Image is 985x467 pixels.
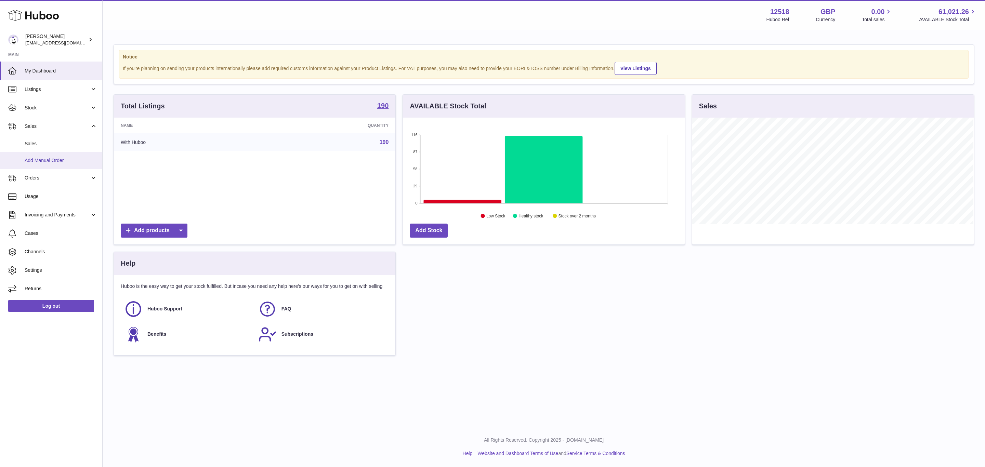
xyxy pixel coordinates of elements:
[475,450,625,457] li: and
[258,300,385,318] a: FAQ
[477,451,558,456] a: Website and Dashboard Terms of Use
[486,214,505,218] text: Low Stock
[281,306,291,312] span: FAQ
[938,7,969,16] span: 61,021.26
[123,61,965,75] div: If you're planning on sending your products internationally please add required customs informati...
[114,118,262,133] th: Name
[816,16,836,23] div: Currency
[25,105,90,111] span: Stock
[121,259,135,268] h3: Help
[121,283,389,290] p: Huboo is the easy way to get your stock fulfilled. But incase you need any help here's our ways f...
[25,249,97,255] span: Channels
[258,325,385,344] a: Subscriptions
[147,306,182,312] span: Huboo Support
[121,224,187,238] a: Add products
[25,141,97,147] span: Sales
[25,285,97,292] span: Returns
[108,437,980,443] p: All Rights Reserved. Copyright 2025 - [DOMAIN_NAME]
[919,16,977,23] span: AVAILABLE Stock Total
[377,102,389,109] strong: 190
[566,451,625,456] a: Service Terms & Conditions
[862,16,892,23] span: Total sales
[380,139,389,145] a: 190
[699,102,717,111] h3: Sales
[559,214,596,218] text: Stock over 2 months
[919,7,977,23] a: 61,021.26 AVAILABLE Stock Total
[281,331,313,337] span: Subscriptions
[123,54,965,60] strong: Notice
[871,7,885,16] span: 0.00
[121,102,165,111] h3: Total Listings
[413,184,418,188] text: 29
[770,7,789,16] strong: 12518
[862,7,892,23] a: 0.00 Total sales
[25,230,97,237] span: Cases
[463,451,473,456] a: Help
[410,224,448,238] a: Add Stock
[25,40,101,45] span: [EMAIL_ADDRESS][DOMAIN_NAME]
[377,102,389,110] a: 190
[411,133,417,137] text: 116
[25,175,90,181] span: Orders
[147,331,166,337] span: Benefits
[25,33,87,46] div: [PERSON_NAME]
[8,300,94,312] a: Log out
[25,267,97,273] span: Settings
[410,102,486,111] h3: AVAILABLE Stock Total
[766,16,789,23] div: Huboo Ref
[413,167,418,171] text: 58
[25,123,90,130] span: Sales
[615,62,657,75] a: View Listings
[416,201,418,205] text: 0
[114,133,262,151] td: With Huboo
[25,212,90,218] span: Invoicing and Payments
[413,150,418,154] text: 87
[25,68,97,74] span: My Dashboard
[124,300,251,318] a: Huboo Support
[820,7,835,16] strong: GBP
[8,35,18,45] img: internalAdmin-12518@internal.huboo.com
[124,325,251,344] a: Benefits
[25,193,97,200] span: Usage
[25,157,97,164] span: Add Manual Order
[25,86,90,93] span: Listings
[262,118,395,133] th: Quantity
[519,214,544,218] text: Healthy stock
